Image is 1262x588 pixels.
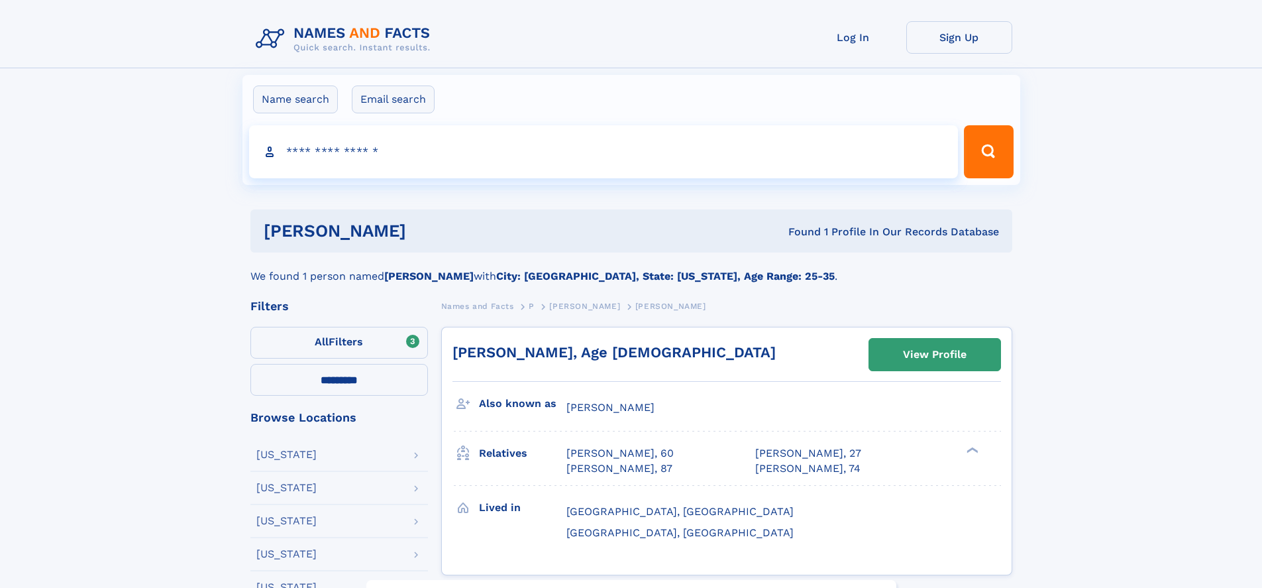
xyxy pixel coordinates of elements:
[256,549,317,559] div: [US_STATE]
[250,21,441,57] img: Logo Names and Facts
[384,270,474,282] b: [PERSON_NAME]
[352,86,435,113] label: Email search
[250,412,428,424] div: Browse Locations
[529,302,535,311] span: P
[597,225,999,239] div: Found 1 Profile In Our Records Database
[479,392,566,415] h3: Also known as
[869,339,1000,371] a: View Profile
[496,270,835,282] b: City: [GEOGRAPHIC_DATA], State: [US_STATE], Age Range: 25-35
[566,526,794,539] span: [GEOGRAPHIC_DATA], [GEOGRAPHIC_DATA]
[906,21,1012,54] a: Sign Up
[250,300,428,312] div: Filters
[250,253,1012,284] div: We found 1 person named with .
[964,125,1013,178] button: Search Button
[250,327,428,359] label: Filters
[256,483,317,493] div: [US_STATE]
[256,449,317,460] div: [US_STATE]
[755,461,861,476] a: [PERSON_NAME], 74
[635,302,706,311] span: [PERSON_NAME]
[315,335,329,348] span: All
[549,298,620,314] a: [PERSON_NAME]
[249,125,959,178] input: search input
[963,446,979,455] div: ❯
[566,446,674,461] a: [PERSON_NAME], 60
[441,298,514,314] a: Names and Facts
[800,21,906,54] a: Log In
[256,516,317,526] div: [US_STATE]
[566,505,794,518] span: [GEOGRAPHIC_DATA], [GEOGRAPHIC_DATA]
[479,442,566,465] h3: Relatives
[529,298,535,314] a: P
[479,497,566,519] h3: Lived in
[903,339,967,370] div: View Profile
[566,401,655,414] span: [PERSON_NAME]
[253,86,338,113] label: Name search
[549,302,620,311] span: [PERSON_NAME]
[452,344,776,361] a: [PERSON_NAME], Age [DEMOGRAPHIC_DATA]
[755,446,861,461] a: [PERSON_NAME], 27
[566,461,672,476] a: [PERSON_NAME], 87
[264,223,598,239] h1: [PERSON_NAME]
